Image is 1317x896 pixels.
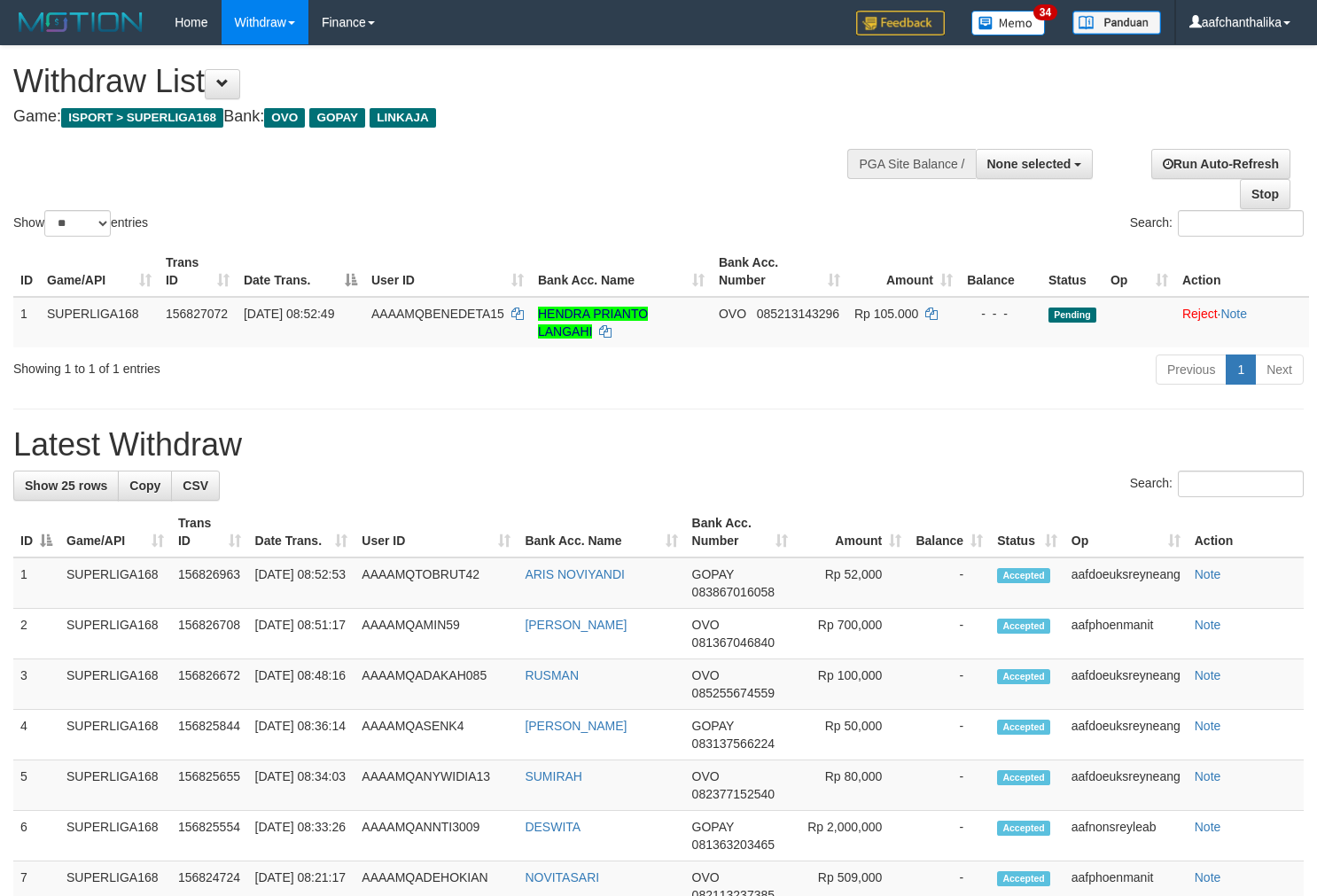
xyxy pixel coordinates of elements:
[25,479,107,493] span: Show 25 rows
[309,108,365,128] span: GOPAY
[1195,618,1221,632] a: Note
[525,719,627,733] a: [PERSON_NAME]
[795,659,908,710] td: Rp 100,000
[692,787,775,801] span: Copy 082377152540 to clipboard
[908,609,990,659] td: -
[692,585,775,599] span: Copy 083867016058 to clipboard
[692,635,775,650] span: Copy 081367046840 to clipboard
[1195,719,1221,733] a: Note
[997,821,1050,836] span: Accepted
[371,307,504,321] span: AAAAMQBENEDETA15
[13,557,59,609] td: 1
[44,210,111,237] select: Showentries
[13,710,59,760] td: 4
[692,567,734,581] span: GOPAY
[13,108,861,126] h4: Game: Bank:
[1188,507,1304,557] th: Action
[908,811,990,861] td: -
[355,507,518,557] th: User ID: activate to sort column ascending
[1064,659,1188,710] td: aafdoeuksreyneang
[1064,760,1188,811] td: aafdoeuksreyneang
[13,471,119,501] a: Show 25 rows
[1195,870,1221,884] a: Note
[171,557,248,609] td: 156826963
[525,668,579,682] a: RUSMAN
[1103,246,1175,297] th: Op: activate to sort column ascending
[1151,149,1290,179] a: Run Auto-Refresh
[795,760,908,811] td: Rp 80,000
[248,659,355,710] td: [DATE] 08:48:16
[59,659,171,710] td: SUPERLIGA168
[364,246,531,297] th: User ID: activate to sort column ascending
[1195,567,1221,581] a: Note
[183,479,208,493] span: CSV
[997,871,1050,886] span: Accepted
[1178,210,1304,237] input: Search:
[997,669,1050,684] span: Accepted
[1064,710,1188,760] td: aafdoeuksreyneang
[1175,246,1309,297] th: Action
[248,811,355,861] td: [DATE] 08:33:26
[59,609,171,659] td: SUPERLIGA168
[166,307,228,321] span: 156827072
[531,246,712,297] th: Bank Acc. Name: activate to sort column ascending
[692,820,734,834] span: GOPAY
[40,246,159,297] th: Game/API: activate to sort column ascending
[171,609,248,659] td: 156826708
[757,307,839,321] span: Copy 085213143296 to clipboard
[854,307,918,321] span: Rp 105.000
[1072,11,1161,35] img: panduan.png
[847,246,960,297] th: Amount: activate to sort column ascending
[355,609,518,659] td: AAAAMQAMIN59
[908,710,990,760] td: -
[1064,557,1188,609] td: aafdoeuksreyneang
[59,507,171,557] th: Game/API: activate to sort column ascending
[692,618,720,632] span: OVO
[1240,179,1290,209] a: Stop
[1195,769,1221,783] a: Note
[59,557,171,609] td: SUPERLIGA168
[847,149,975,179] div: PGA Site Balance /
[908,659,990,710] td: -
[13,427,1304,463] h1: Latest Withdraw
[1178,471,1304,497] input: Search:
[1064,609,1188,659] td: aafphoenmanit
[264,108,305,128] span: OVO
[1182,307,1218,321] a: Reject
[795,710,908,760] td: Rp 50,000
[1033,4,1057,20] span: 34
[692,668,720,682] span: OVO
[960,246,1041,297] th: Balance
[248,609,355,659] td: [DATE] 08:51:17
[355,811,518,861] td: AAAAMQANNTI3009
[692,769,720,783] span: OVO
[1130,210,1304,237] label: Search:
[795,609,908,659] td: Rp 700,000
[518,507,684,557] th: Bank Acc. Name: activate to sort column ascending
[856,11,945,35] img: Feedback.jpg
[1226,355,1256,385] a: 1
[171,659,248,710] td: 156826672
[159,246,237,297] th: Trans ID: activate to sort column ascending
[976,149,1094,179] button: None selected
[1255,355,1304,385] a: Next
[59,710,171,760] td: SUPERLIGA168
[1175,297,1309,347] td: ·
[59,760,171,811] td: SUPERLIGA168
[692,870,720,884] span: OVO
[13,760,59,811] td: 5
[248,557,355,609] td: [DATE] 08:52:53
[997,619,1050,634] span: Accepted
[355,659,518,710] td: AAAAMQADAKAH085
[61,108,223,128] span: ISPORT > SUPERLIGA168
[171,471,220,501] a: CSV
[987,157,1072,171] span: None selected
[538,307,648,339] a: HENDRA PRIANTO LANGAHI
[525,820,581,834] a: DESWITA
[525,870,599,884] a: NOVITASARI
[13,811,59,861] td: 6
[908,760,990,811] td: -
[692,719,734,733] span: GOPAY
[692,736,775,751] span: Copy 083137566224 to clipboard
[795,557,908,609] td: Rp 52,000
